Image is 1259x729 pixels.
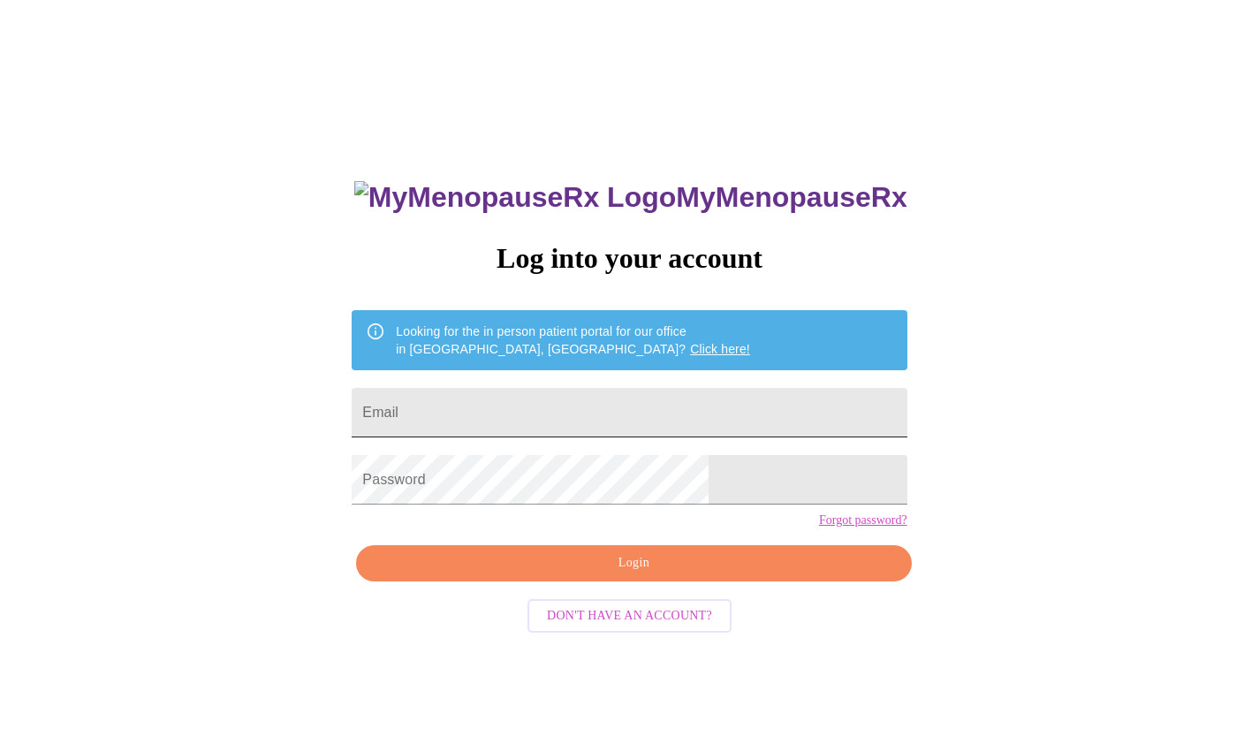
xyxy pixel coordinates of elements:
[354,181,676,214] img: MyMenopauseRx Logo
[354,181,907,214] h3: MyMenopauseRx
[523,606,736,621] a: Don't have an account?
[396,315,750,365] div: Looking for the in person patient portal for our office in [GEOGRAPHIC_DATA], [GEOGRAPHIC_DATA]?
[527,599,732,634] button: Don't have an account?
[819,513,907,528] a: Forgot password?
[690,342,750,356] a: Click here!
[376,552,891,574] span: Login
[356,545,911,581] button: Login
[547,605,712,627] span: Don't have an account?
[352,242,906,275] h3: Log into your account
